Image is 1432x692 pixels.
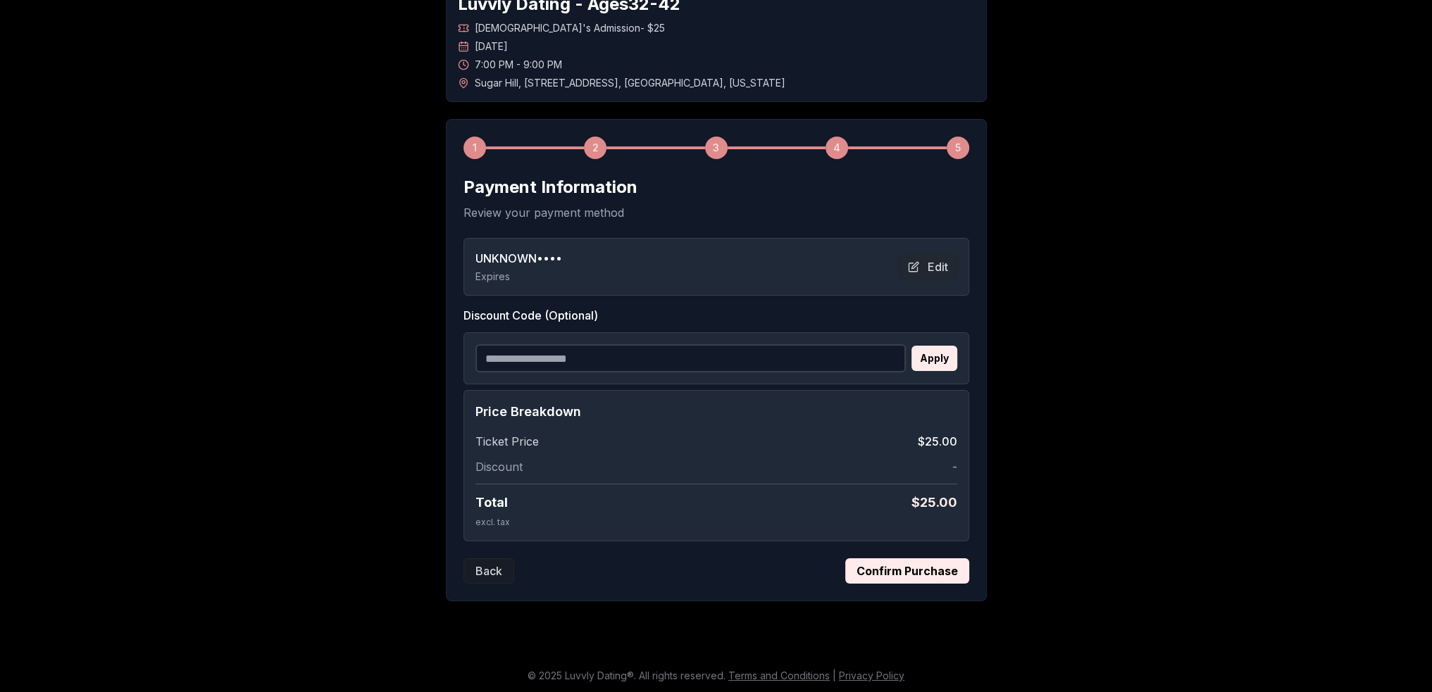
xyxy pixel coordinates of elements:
[705,137,728,159] div: 3
[463,558,514,584] button: Back
[839,669,904,681] a: Privacy Policy
[475,433,539,450] span: Ticket Price
[475,402,957,422] h4: Price Breakdown
[947,137,969,159] div: 5
[728,669,830,681] a: Terms and Conditions
[475,493,508,512] span: Total
[463,307,969,324] label: Discount Code (Optional)
[463,204,969,221] p: Review your payment method
[833,669,836,681] span: |
[899,254,957,279] button: Edit
[463,176,969,199] h2: Payment Information
[475,21,665,35] span: [DEMOGRAPHIC_DATA]'s Admission - $25
[584,137,606,159] div: 2
[911,493,957,512] span: $ 25.00
[952,458,957,475] span: -
[845,558,969,584] button: Confirm Purchase
[463,137,486,159] div: 1
[475,270,562,284] p: Expires
[826,137,848,159] div: 4
[475,458,523,475] span: Discount
[475,76,785,90] span: Sugar Hill , [STREET_ADDRESS] , [GEOGRAPHIC_DATA] , [US_STATE]
[475,58,562,72] span: 7:00 PM - 9:00 PM
[918,433,957,450] span: $25.00
[475,39,508,54] span: [DATE]
[475,517,510,527] span: excl. tax
[475,250,562,267] span: UNKNOWN ••••
[911,346,957,371] button: Apply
